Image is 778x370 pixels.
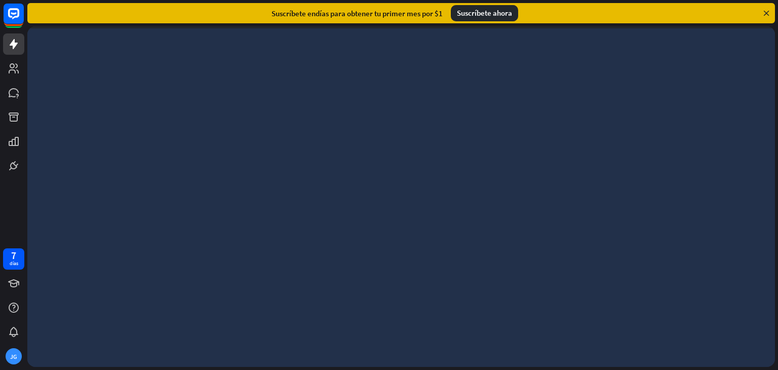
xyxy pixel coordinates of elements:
font: días [10,260,18,267]
a: 7 días [3,248,24,270]
font: Suscríbete ahora [457,8,512,18]
font: JG [10,353,17,360]
font: días para obtener tu primer mes por $1 [316,9,443,18]
font: Suscríbete en [271,9,316,18]
button: Abrir el widget de chat LiveChat [8,4,38,34]
font: 7 [11,249,16,262]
